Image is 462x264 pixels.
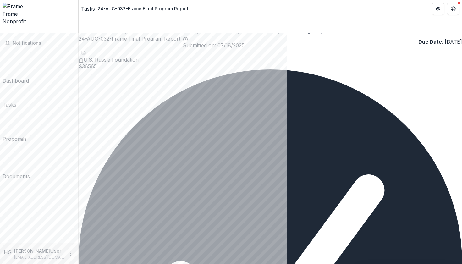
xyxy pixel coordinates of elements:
[183,42,245,48] span: Submitted on: 07/18/2025
[3,87,16,108] a: Tasks
[3,77,29,85] div: Dashboard
[84,57,139,63] span: U.S. Russia Foundation
[4,249,12,256] div: Helena Gubina
[3,173,30,180] div: Documents
[14,248,50,254] p: [PERSON_NAME]
[3,18,26,25] span: Nonprofit
[3,135,27,143] div: Proposals
[418,39,442,45] strong: Due Date
[3,101,16,108] div: Tasks
[81,48,86,56] button: download-word-button
[67,250,74,257] button: More
[79,63,462,69] span: $ 36565
[50,247,62,255] p: User
[3,10,76,18] div: Frame
[97,5,189,12] div: 24-AUG-032-Frame Final Program Report
[3,38,76,48] button: Notifications
[79,35,180,48] h2: 24-AUG-032-Frame Final Program Report
[447,3,459,15] button: Get Help
[3,111,27,143] a: Proposals
[81,5,95,13] a: Tasks
[3,3,76,10] img: Frame
[3,51,29,85] a: Dashboard
[81,4,191,13] nav: breadcrumb
[432,3,444,15] button: Partners
[14,255,64,260] p: [EMAIL_ADDRESS][DOMAIN_NAME]
[13,41,73,46] span: Notifications
[3,145,30,180] a: Documents
[418,38,462,46] p: : [DATE]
